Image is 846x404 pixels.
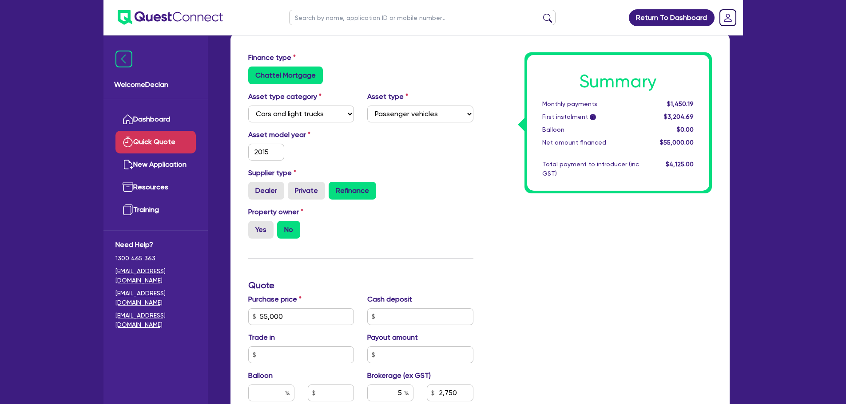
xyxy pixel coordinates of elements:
[367,294,412,305] label: Cash deposit
[289,10,556,25] input: Search by name, application ID or mobile number...
[288,182,325,200] label: Private
[248,207,303,217] label: Property owner
[542,71,694,92] h1: Summary
[248,67,323,84] label: Chattel Mortgage
[367,332,418,343] label: Payout amount
[248,280,473,290] h3: Quote
[115,108,196,131] a: Dashboard
[716,6,739,29] a: Dropdown toggle
[536,160,646,178] div: Total payment to introducer (inc GST)
[660,139,694,146] span: $55,000.00
[277,221,300,239] label: No
[248,52,296,63] label: Finance type
[123,204,133,215] img: training
[367,91,408,102] label: Asset type
[536,99,646,109] div: Monthly payments
[536,138,646,147] div: Net amount financed
[115,199,196,221] a: Training
[248,168,296,178] label: Supplier type
[248,182,284,200] label: Dealer
[242,129,361,140] label: Asset model year
[664,113,694,120] span: $3,204.69
[248,221,274,239] label: Yes
[123,159,133,170] img: new-application
[248,332,275,343] label: Trade in
[248,294,302,305] label: Purchase price
[536,112,646,122] div: First instalment
[629,9,715,26] a: Return To Dashboard
[115,289,196,307] a: [EMAIL_ADDRESS][DOMAIN_NAME]
[590,114,596,120] span: i
[677,126,694,133] span: $0.00
[666,161,694,168] span: $4,125.00
[329,182,376,200] label: Refinance
[115,311,196,329] a: [EMAIL_ADDRESS][DOMAIN_NAME]
[114,79,197,90] span: Welcome Declan
[248,91,322,102] label: Asset type category
[115,239,196,250] span: Need Help?
[115,176,196,199] a: Resources
[123,182,133,192] img: resources
[536,125,646,134] div: Balloon
[123,137,133,147] img: quick-quote
[667,100,694,107] span: $1,450.19
[118,10,223,25] img: quest-connect-logo-blue
[248,370,273,381] label: Balloon
[115,51,132,67] img: icon-menu-close
[115,267,196,285] a: [EMAIL_ADDRESS][DOMAIN_NAME]
[115,153,196,176] a: New Application
[115,131,196,153] a: Quick Quote
[115,254,196,263] span: 1300 465 363
[367,370,431,381] label: Brokerage (ex GST)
